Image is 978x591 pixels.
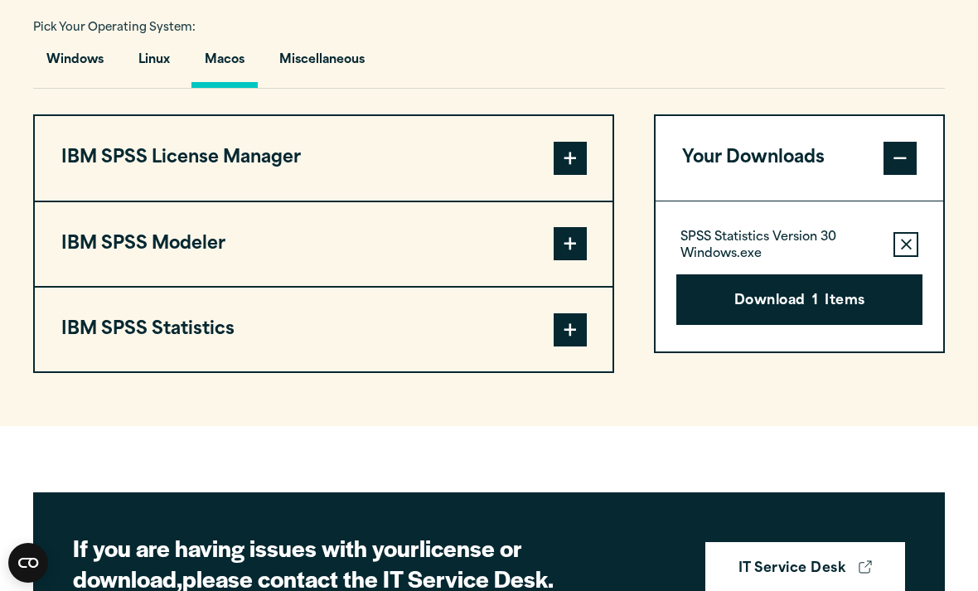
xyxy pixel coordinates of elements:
[125,41,183,88] button: Linux
[676,274,923,326] button: Download1Items
[656,116,943,200] button: Your Downloads
[8,543,48,583] button: Open CMP widget
[35,116,612,200] button: IBM SPSS License Manager
[680,230,881,263] p: SPSS Statistics Version 30 Windows.exe
[266,41,378,88] button: Miscellaneous
[191,41,258,88] button: Macos
[33,41,117,88] button: Windows
[35,202,612,286] button: IBM SPSS Modeler
[812,291,818,312] span: 1
[33,22,196,33] span: Pick Your Operating System:
[738,559,845,580] strong: IT Service Desk
[35,288,612,371] button: IBM SPSS Statistics
[656,201,943,352] div: Your Downloads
